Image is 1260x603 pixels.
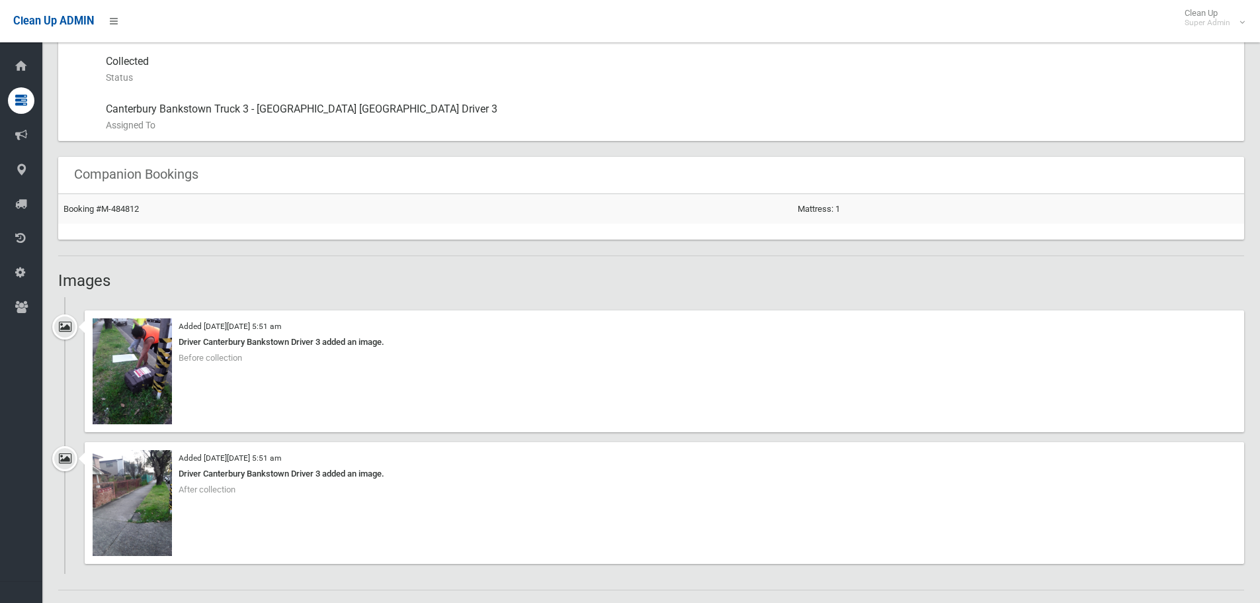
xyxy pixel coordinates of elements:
[179,453,281,463] small: Added [DATE][DATE] 5:51 am
[58,272,1244,289] h2: Images
[93,334,1236,350] div: Driver Canterbury Bankstown Driver 3 added an image.
[106,93,1234,141] div: Canterbury Bankstown Truck 3 - [GEOGRAPHIC_DATA] [GEOGRAPHIC_DATA] Driver 3
[58,162,214,187] header: Companion Bookings
[792,194,1244,224] td: Mattress: 1
[179,322,281,331] small: Added [DATE][DATE] 5:51 am
[106,46,1234,93] div: Collected
[93,466,1236,482] div: Driver Canterbury Bankstown Driver 3 added an image.
[93,318,172,424] img: 2025-09-1605.51.237832306697650763391.jpg
[63,204,139,214] a: Booking #M-484812
[106,117,1234,133] small: Assigned To
[106,70,1234,85] small: Status
[1185,18,1230,28] small: Super Admin
[1178,8,1243,28] span: Clean Up
[179,485,235,494] span: After collection
[93,450,172,556] img: 2025-09-1605.51.299190545084678877269.jpg
[179,353,242,363] span: Before collection
[13,15,94,27] span: Clean Up ADMIN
